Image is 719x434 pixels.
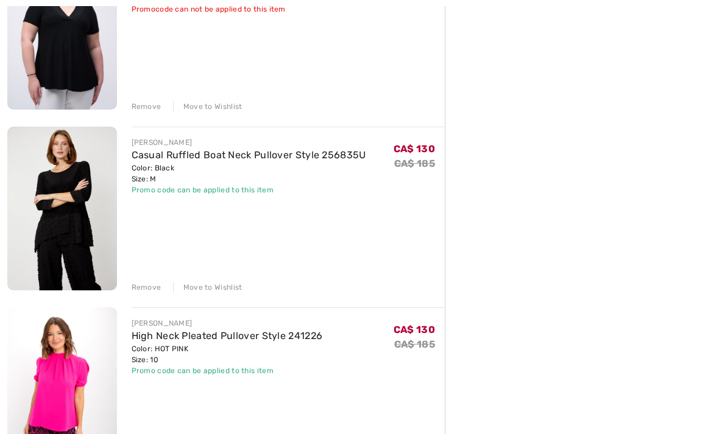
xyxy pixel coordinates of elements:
[394,338,435,350] s: CA$ 185
[132,101,161,112] div: Remove
[132,365,323,376] div: Promo code can be applied to this item
[394,143,435,155] span: CA$ 130
[132,184,366,195] div: Promo code can be applied to this item
[132,137,366,148] div: [PERSON_NAME]
[173,101,243,112] div: Move to Wishlist
[394,158,435,169] s: CA$ 185
[132,4,304,15] div: Promocode can not be applied to this item
[394,324,435,335] span: CA$ 130
[132,343,323,365] div: Color: HOT PINK Size: 10
[132,282,161,293] div: Remove
[173,282,243,293] div: Move to Wishlist
[7,127,117,290] img: Casual Ruffled Boat Neck Pullover Style 256835U
[132,149,366,161] a: Casual Ruffled Boat Neck Pullover Style 256835U
[132,330,323,341] a: High Neck Pleated Pullover Style 241226
[132,163,366,184] div: Color: Black Size: M
[132,318,323,329] div: [PERSON_NAME]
